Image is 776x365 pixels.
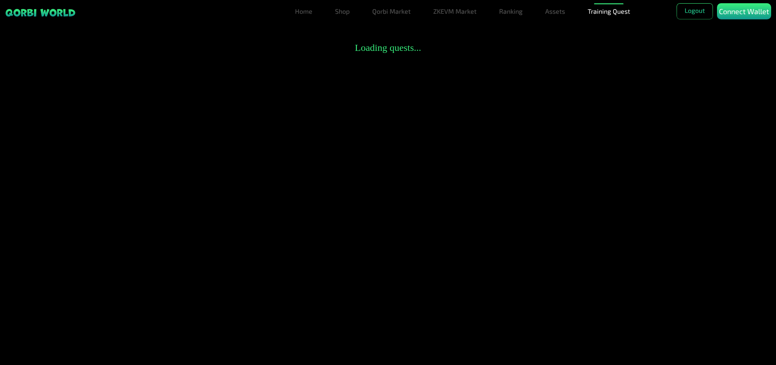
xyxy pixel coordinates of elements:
[542,3,568,19] a: Assets
[292,3,316,19] a: Home
[677,3,713,19] button: Logout
[332,3,353,19] a: Shop
[5,8,76,17] img: sticky brand-logo
[430,3,480,19] a: ZKEVM Market
[584,3,633,19] a: Training Quest
[719,6,769,17] p: Connect Wallet
[369,3,414,19] a: Qorbi Market
[496,3,526,19] a: Ranking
